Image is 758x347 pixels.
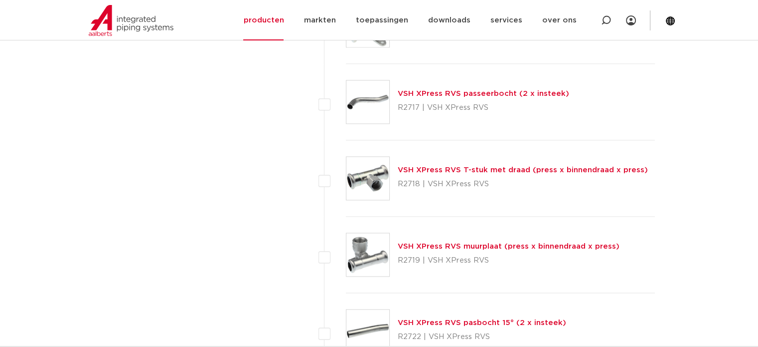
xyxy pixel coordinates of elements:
[398,100,569,116] p: R2717 | VSH XPress RVS
[398,253,619,269] p: R2719 | VSH XPress RVS
[398,329,566,345] p: R2722 | VSH XPress RVS
[346,80,389,123] img: Thumbnail for VSH XPress RVS passeerbocht (2 x insteek)
[398,243,619,250] a: VSH XPress RVS muurplaat (press x binnendraad x press)
[398,319,566,327] a: VSH XPress RVS pasbocht 15° (2 x insteek)
[346,157,389,200] img: Thumbnail for VSH XPress RVS T-stuk met draad (press x binnendraad x press)
[398,90,569,97] a: VSH XPress RVS passeerbocht (2 x insteek)
[398,176,648,192] p: R2718 | VSH XPress RVS
[346,233,389,276] img: Thumbnail for VSH XPress RVS muurplaat (press x binnendraad x press)
[398,166,648,174] a: VSH XPress RVS T-stuk met draad (press x binnendraad x press)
